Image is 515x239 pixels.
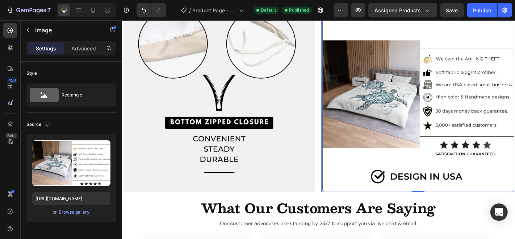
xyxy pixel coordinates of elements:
div: Open Intercom Messenger [490,203,508,221]
div: Undo/Redo [137,3,166,17]
button: Save [440,3,464,17]
p: Our customer advocates are standing by 24/7 to support you via live chat & email. [1,220,434,230]
div: Rectangle [62,87,106,103]
p: Settings [36,45,56,52]
span: Default [261,7,276,13]
button: 7 [3,3,54,17]
div: Publish [473,7,491,14]
iframe: Design area [122,20,515,239]
button: Assigned Products [368,3,437,17]
span: / [189,7,191,14]
div: Browse gallery [59,209,90,215]
p: 7 [47,6,51,15]
input: https://example.com/image.jpg [32,192,110,205]
p: Advanced [71,45,96,52]
button: Browse gallery [59,209,90,216]
span: Save [446,7,458,13]
div: Style [26,70,37,77]
div: Source [26,120,51,129]
img: preview-image [32,140,110,186]
button: Publish [467,3,497,17]
span: or [53,208,57,217]
span: Published [289,7,309,13]
span: Product Page - [DATE] 11:09:44 [192,7,236,14]
div: 450 [7,77,17,83]
span: Assigned Products [374,7,421,14]
p: Image [35,26,97,34]
div: Beta [5,133,17,139]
